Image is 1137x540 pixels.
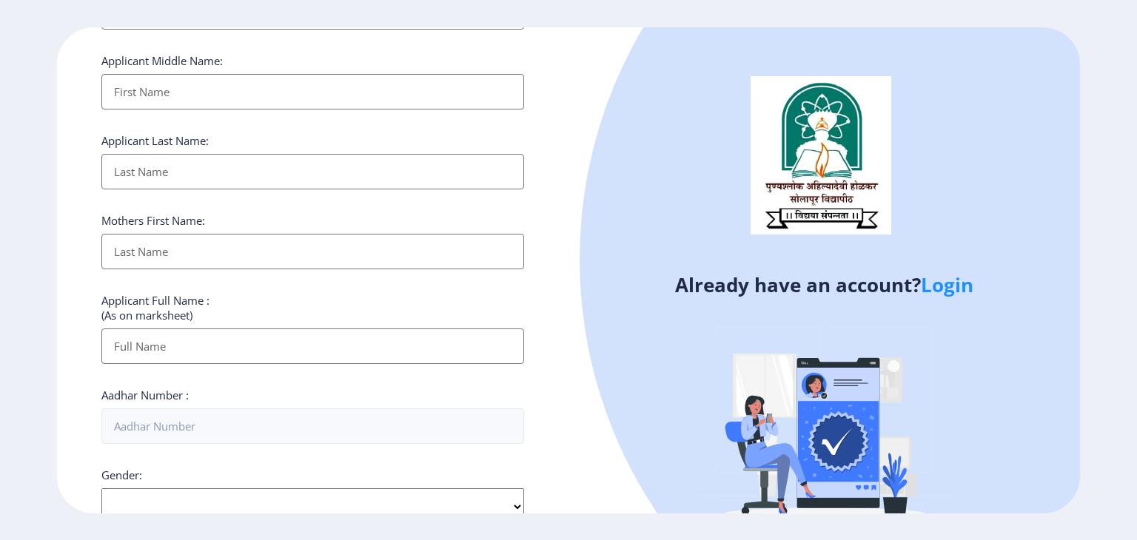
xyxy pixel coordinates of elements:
label: Gender: [101,468,142,482]
input: Aadhar Number [101,408,524,444]
input: First Name [101,74,524,109]
input: Last Name [101,154,524,189]
img: logo [751,76,891,234]
input: Full Name [101,328,524,364]
input: Last Name [101,234,524,269]
label: Applicant Last Name: [101,133,209,148]
h4: Already have an account? [580,273,1069,297]
label: Aadhar Number : [101,388,189,402]
label: Mothers First Name: [101,213,205,228]
label: Applicant Middle Name: [101,53,223,68]
label: Applicant Full Name : (As on marksheet) [101,293,209,323]
a: Login [921,271,973,298]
